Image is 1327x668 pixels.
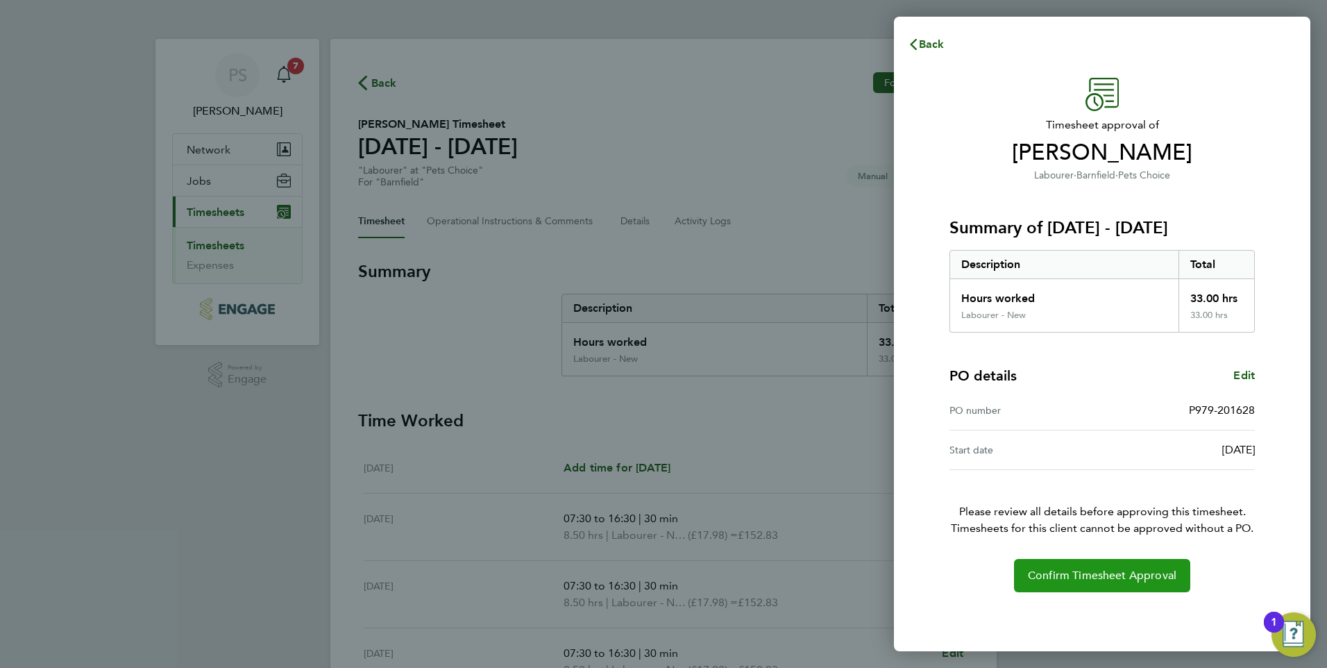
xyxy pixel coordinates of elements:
[949,117,1255,133] span: Timesheet approval of
[949,366,1017,385] h4: PO details
[1271,622,1277,640] div: 1
[1118,169,1170,181] span: Pets Choice
[949,250,1255,333] div: Summary of 25 - 31 Aug 2025
[933,470,1271,537] p: Please review all details before approving this timesheet.
[1233,369,1255,382] span: Edit
[949,217,1255,239] h3: Summary of [DATE] - [DATE]
[919,37,945,51] span: Back
[894,31,958,58] button: Back
[950,251,1178,278] div: Description
[1014,559,1190,592] button: Confirm Timesheet Approval
[1028,569,1176,583] span: Confirm Timesheet Approval
[949,442,1102,458] div: Start date
[1178,310,1255,332] div: 33.00 hrs
[1034,169,1074,181] span: Labourer
[1189,403,1255,417] span: P979-201628
[1178,279,1255,310] div: 33.00 hrs
[1076,169,1115,181] span: Barnfield
[950,279,1178,310] div: Hours worked
[1178,251,1255,278] div: Total
[933,520,1271,537] span: Timesheets for this client cannot be approved without a PO.
[1271,612,1316,657] button: Open Resource Center, 1 new notification
[1074,169,1076,181] span: ·
[1102,442,1255,458] div: [DATE]
[949,139,1255,167] span: [PERSON_NAME]
[1115,169,1118,181] span: ·
[961,310,1026,321] div: Labourer - New
[949,402,1102,419] div: PO number
[1233,367,1255,384] a: Edit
